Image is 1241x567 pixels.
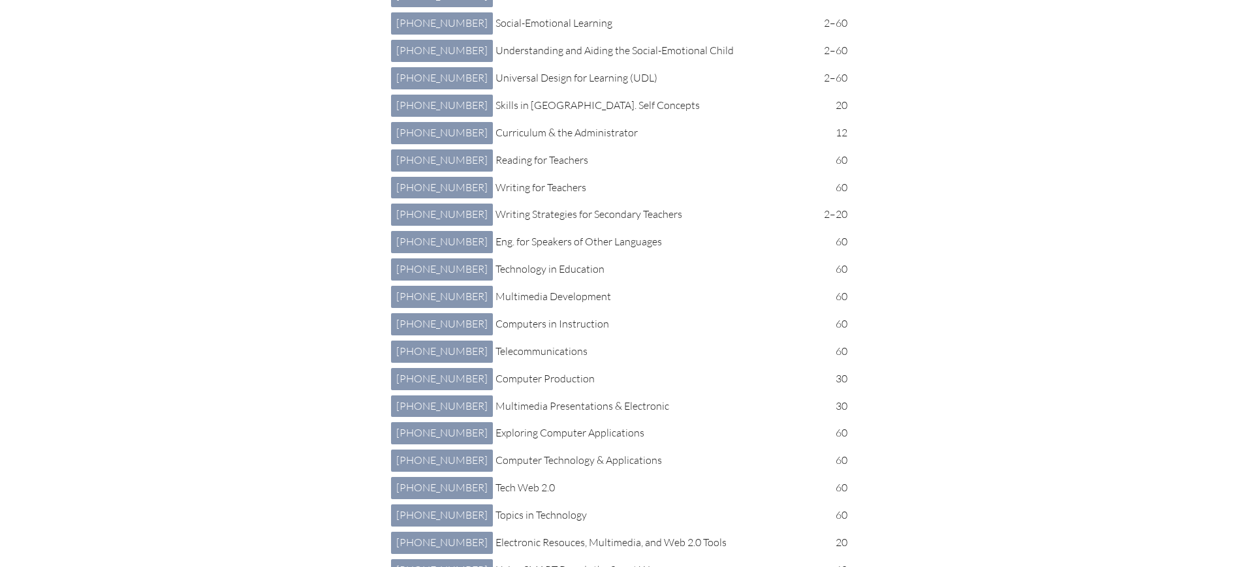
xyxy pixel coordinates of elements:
p: 2–60 [820,70,847,87]
a: [PHONE_NUMBER] [391,286,493,308]
a: [PHONE_NUMBER] [391,67,493,89]
a: [PHONE_NUMBER] [391,122,493,144]
a: [PHONE_NUMBER] [391,450,493,472]
p: 60 [820,179,847,196]
p: Skills in [GEOGRAPHIC_DATA]. Self Concepts [495,97,809,114]
p: Writing Strategies for Secondary Teachers [495,206,809,223]
p: 60 [820,261,847,278]
p: 60 [820,234,847,251]
a: [PHONE_NUMBER] [391,258,493,281]
p: Multimedia Development [495,288,809,305]
a: [PHONE_NUMBER] [391,95,493,117]
a: [PHONE_NUMBER] [391,477,493,499]
p: Understanding and Aiding the Social-Emotional Child [495,42,809,59]
a: [PHONE_NUMBER] [391,177,493,199]
p: 2–20 [820,206,847,223]
p: Computer Technology & Applications [495,452,809,469]
a: [PHONE_NUMBER] [391,149,493,172]
a: [PHONE_NUMBER] [391,422,493,444]
p: Eng. for Speakers of Other Languages [495,234,809,251]
p: 60 [820,480,847,497]
a: [PHONE_NUMBER] [391,40,493,62]
p: Topics in Technology [495,507,809,524]
p: 60 [820,152,847,169]
p: 60 [820,452,847,469]
p: 60 [820,425,847,442]
p: Tech Web 2.0 [495,480,809,497]
p: 60 [820,316,847,333]
a: [PHONE_NUMBER] [391,12,493,35]
a: [PHONE_NUMBER] [391,313,493,335]
p: 20 [820,97,847,114]
a: [PHONE_NUMBER] [391,532,493,554]
p: 60 [820,507,847,524]
p: 20 [820,534,847,551]
p: Exploring Computer Applications [495,425,809,442]
p: 2–60 [820,42,847,59]
p: Social-Emotional Learning [495,15,809,32]
p: 30 [820,398,847,415]
a: [PHONE_NUMBER] [391,395,493,418]
a: [PHONE_NUMBER] [391,341,493,363]
p: 12 [820,125,847,142]
a: [PHONE_NUMBER] [391,231,493,253]
a: [PHONE_NUMBER] [391,204,493,226]
p: 60 [820,288,847,305]
p: Telecommunications [495,343,809,360]
p: Multimedia Presentations & Electronic [495,398,809,415]
p: 30 [820,371,847,388]
p: Computer Production [495,371,809,388]
p: Universal Design for Learning (UDL) [495,70,809,87]
p: Electronic Resouces, Multimedia, and Web 2.0 Tools [495,534,809,551]
p: Computers in Instruction [495,316,809,333]
p: Technology in Education [495,261,809,278]
p: 60 [820,343,847,360]
a: [PHONE_NUMBER] [391,368,493,390]
p: 2–60 [820,15,847,32]
a: [PHONE_NUMBER] [391,504,493,527]
p: Reading for Teachers [495,152,809,169]
p: Curriculum & the Administrator [495,125,809,142]
p: Writing for Teachers [495,179,809,196]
